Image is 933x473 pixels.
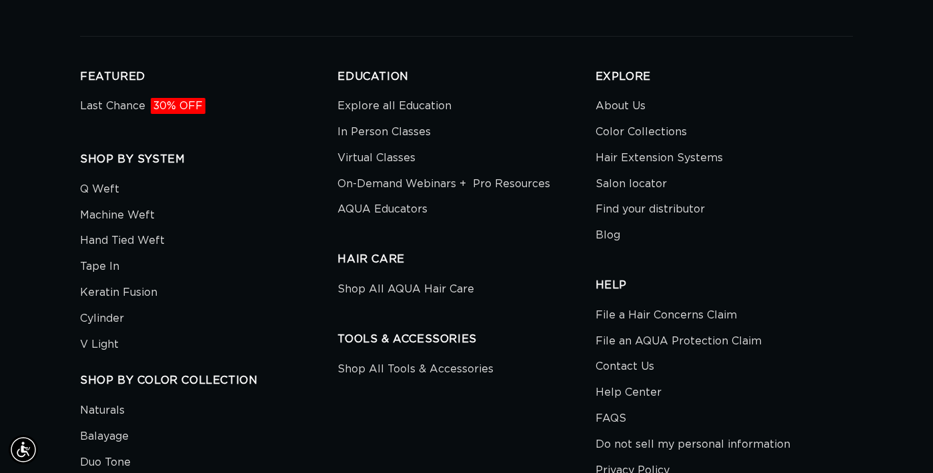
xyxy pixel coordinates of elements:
a: Shop All Tools & Accessories [337,360,494,382]
h2: TOOLS & ACCESSORIES [337,332,595,346]
a: Salon locator [596,171,667,197]
h2: HAIR CARE [337,252,595,266]
a: Keratin Fusion [80,280,157,306]
h2: EXPLORE [596,70,853,84]
a: Balayage [80,424,129,450]
a: Help Center [596,380,662,406]
h2: SHOP BY SYSTEM [80,153,337,167]
div: Accessibility Menu [9,435,38,464]
a: Hair Extension Systems [596,145,723,171]
a: Shop All AQUA Hair Care [337,280,474,302]
a: Hand Tied Weft [80,228,165,254]
span: 30% OFF [151,98,205,114]
a: Machine Weft [80,203,155,229]
a: On-Demand Webinars + Pro Resources [337,171,550,197]
h2: SHOP BY COLOR COLLECTION [80,374,337,388]
a: Cylinder [80,306,124,332]
h2: EDUCATION [337,70,595,84]
a: Color Collections [596,119,687,145]
a: Virtual Classes [337,145,415,171]
a: File a Hair Concerns Claim [596,306,737,328]
a: Blog [596,223,620,248]
a: AQUA Educators [337,197,427,223]
h2: FEATURED [80,70,337,84]
a: In Person Classes [337,119,431,145]
a: Last Chance30% OFF [80,97,205,119]
a: Do not sell my personal information [596,432,790,458]
a: Tape In [80,254,119,280]
a: Explore all Education [337,97,451,119]
a: FAQS [596,406,626,432]
h2: HELP [596,278,853,292]
a: Q Weft [80,180,119,203]
a: V Light [80,332,119,358]
a: Naturals [80,401,125,424]
a: Contact Us [596,354,654,380]
a: About Us [596,97,646,119]
a: File an AQUA Protection Claim [596,328,762,354]
a: Find your distributor [596,197,705,223]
